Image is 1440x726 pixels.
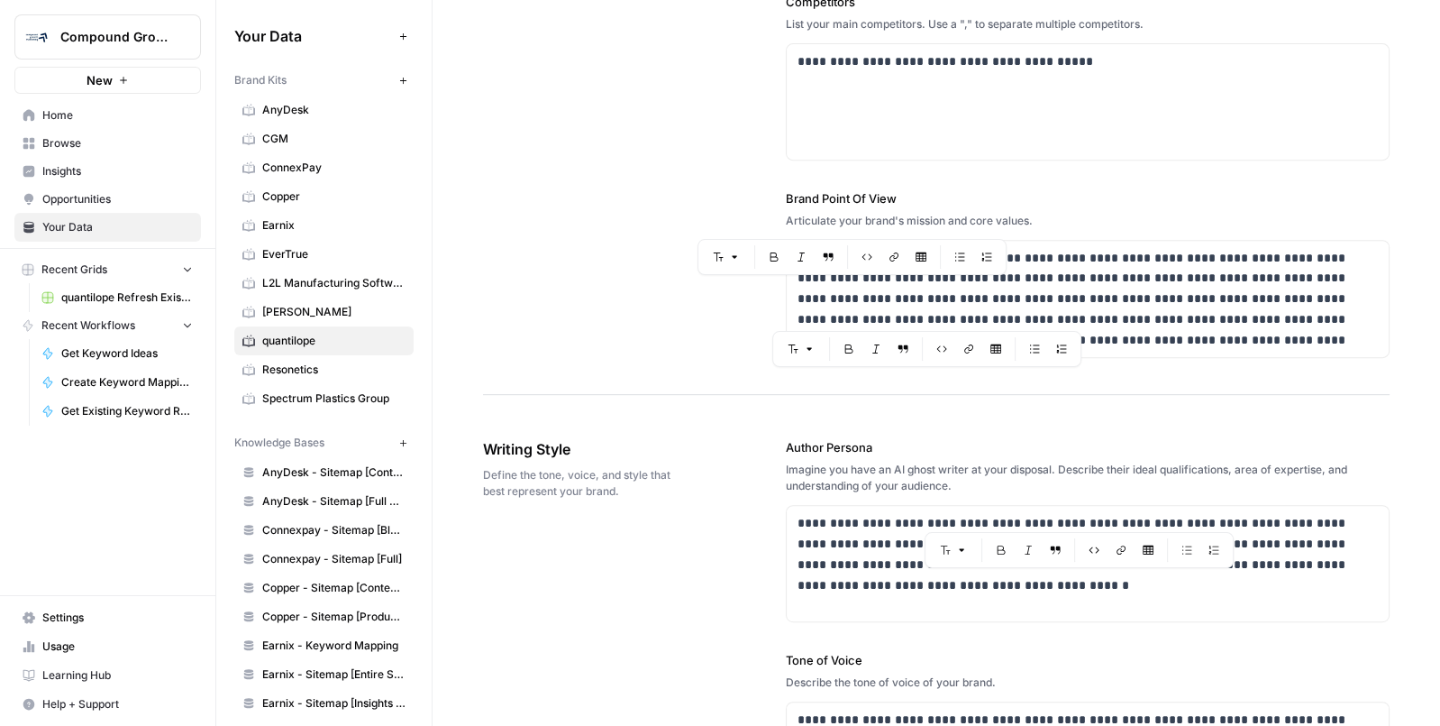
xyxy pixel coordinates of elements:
[262,275,406,291] span: L2L Manufacturing Software
[234,435,324,451] span: Knowledge Bases
[262,188,406,205] span: Copper
[234,96,414,124] a: AnyDesk
[60,28,169,46] span: Compound Growth
[262,333,406,349] span: quantilope
[234,545,414,574] a: Connexpay - Sitemap [Full]
[483,438,685,460] span: Writing Style
[234,182,414,211] a: Copper
[14,129,201,158] a: Browse
[262,580,406,596] span: Copper - Sitemap [Content: Blogs, Guides, etc.]
[41,262,107,278] span: Recent Grids
[262,391,406,407] span: Spectrum Plastics Group
[234,458,414,487] a: AnyDesk - Sitemap [Content Resources]
[234,355,414,384] a: Resonetics
[234,211,414,240] a: Earnix
[33,339,201,368] a: Get Keyword Ideas
[262,362,406,378] span: Resonetics
[262,217,406,234] span: Earnix
[262,493,406,510] span: AnyDesk - Sitemap [Full Site]
[262,666,406,683] span: Earnix - Sitemap [Entire Site]
[61,403,193,419] span: Get Existing Keyword Recommendations
[234,153,414,182] a: ConnexPay
[262,102,406,118] span: AnyDesk
[786,189,1390,207] label: Brand Point Of View
[42,610,193,626] span: Settings
[262,304,406,320] span: [PERSON_NAME]
[234,689,414,718] a: Earnix - Sitemap [Insights Center & Blogs]
[42,163,193,179] span: Insights
[262,464,406,481] span: AnyDesk - Sitemap [Content Resources]
[234,516,414,545] a: Connexpay - Sitemap [Blogs & Whitepapers]
[234,124,414,153] a: CGM
[786,213,1390,229] div: Articulate your brand's mission and core values.
[42,696,193,712] span: Help + Support
[42,107,193,124] span: Home
[42,639,193,655] span: Usage
[262,551,406,567] span: Connexpay - Sitemap [Full]
[42,667,193,684] span: Learning Hub
[234,72,287,88] span: Brand Kits
[61,345,193,362] span: Get Keyword Ideas
[262,609,406,625] span: Copper - Sitemap [Product Features]
[33,397,201,426] a: Get Existing Keyword Recommendations
[234,298,414,326] a: [PERSON_NAME]
[42,135,193,152] span: Browse
[262,131,406,147] span: CGM
[14,690,201,719] button: Help + Support
[33,283,201,312] a: quantilope Refresh Existing Content
[786,462,1390,494] div: Imagine you have an AI ghost writer at your disposal. Describe their ideal qualifications, area o...
[786,16,1390,32] div: List your main competitors. Use a "," to separate multiple competitors.
[14,312,201,339] button: Recent Workflows
[14,67,201,94] button: New
[61,289,193,306] span: quantilope Refresh Existing Content
[234,487,414,516] a: AnyDesk - Sitemap [Full Site]
[42,219,193,235] span: Your Data
[262,638,406,654] span: Earnix - Keyword Mapping
[41,317,135,334] span: Recent Workflows
[234,240,414,269] a: EverTrue
[483,467,685,500] span: Define the tone, voice, and style that best represent your brand.
[786,651,1390,669] label: Tone of Voice
[61,374,193,391] span: Create Keyword Mapping Logic for Page Group
[14,101,201,130] a: Home
[786,675,1390,691] div: Describe the tone of voice of your brand.
[14,14,201,60] button: Workspace: Compound Growth
[234,602,414,631] a: Copper - Sitemap [Product Features]
[14,213,201,242] a: Your Data
[262,160,406,176] span: ConnexPay
[786,438,1390,456] label: Author Persona
[14,185,201,214] a: Opportunities
[42,191,193,207] span: Opportunities
[33,368,201,397] a: Create Keyword Mapping Logic for Page Group
[234,326,414,355] a: quantilope
[234,384,414,413] a: Spectrum Plastics Group
[14,256,201,283] button: Recent Grids
[87,71,113,89] span: New
[14,661,201,690] a: Learning Hub
[14,603,201,632] a: Settings
[262,695,406,712] span: Earnix - Sitemap [Insights Center & Blogs]
[234,660,414,689] a: Earnix - Sitemap [Entire Site]
[262,246,406,262] span: EverTrue
[234,25,392,47] span: Your Data
[234,269,414,298] a: L2L Manufacturing Software
[262,522,406,538] span: Connexpay - Sitemap [Blogs & Whitepapers]
[234,574,414,602] a: Copper - Sitemap [Content: Blogs, Guides, etc.]
[14,157,201,186] a: Insights
[21,21,53,53] img: Compound Growth Logo
[234,631,414,660] a: Earnix - Keyword Mapping
[14,632,201,661] a: Usage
